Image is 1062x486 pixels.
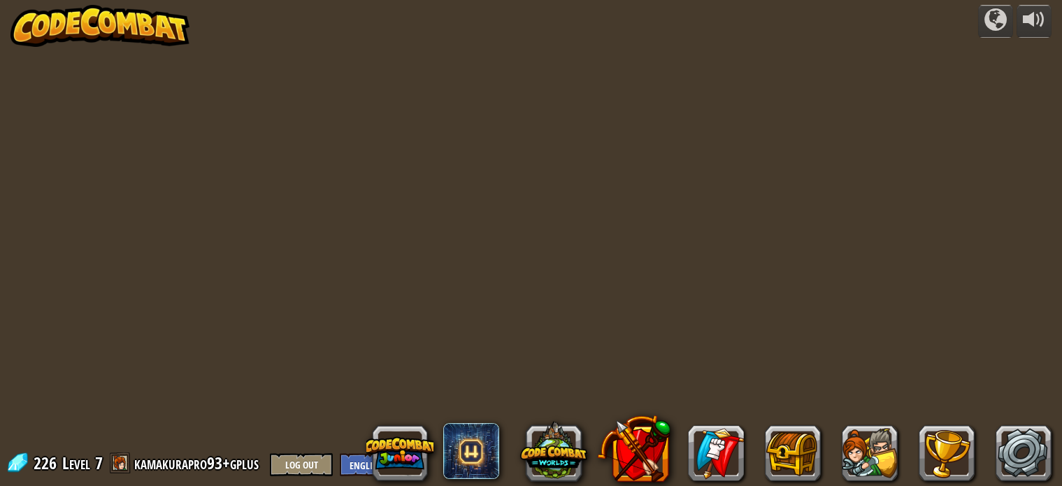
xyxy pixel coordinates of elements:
[270,453,333,476] button: Log Out
[34,452,61,474] span: 226
[134,452,263,474] a: kamakurapro93+gplus
[95,452,103,474] span: 7
[1017,5,1052,38] button: Adjust volume
[978,5,1013,38] button: Campaigns
[10,5,189,47] img: CodeCombat - Learn how to code by playing a game
[62,452,90,475] span: Level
